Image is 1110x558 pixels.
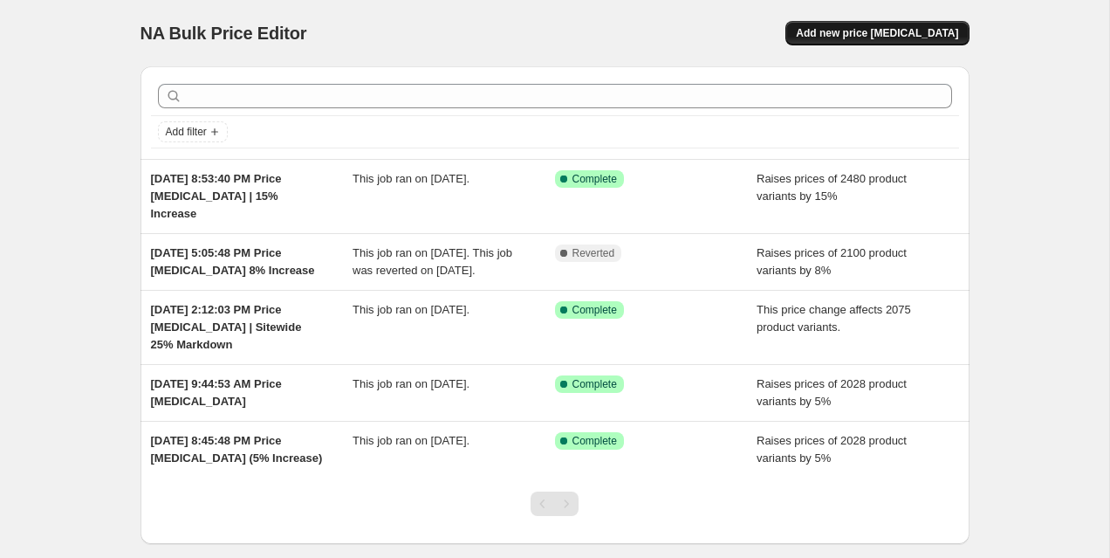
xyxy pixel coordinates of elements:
nav: Pagination [531,492,579,516]
span: This job ran on [DATE]. [353,377,469,390]
span: Raises prices of 2028 product variants by 5% [757,377,907,408]
span: This job ran on [DATE]. [353,303,469,316]
span: Reverted [572,246,615,260]
span: Complete [572,303,617,317]
span: [DATE] 9:44:53 AM Price [MEDICAL_DATA] [151,377,282,408]
span: This price change affects 2075 product variants. [757,303,911,334]
span: This job ran on [DATE]. [353,172,469,185]
span: [DATE] 2:12:03 PM Price [MEDICAL_DATA] | Sitewide 25% Markdown [151,303,302,351]
span: Raises prices of 2480 product variants by 15% [757,172,907,203]
span: Raises prices of 2100 product variants by 8% [757,246,907,277]
span: Add new price [MEDICAL_DATA] [796,26,958,40]
span: This job ran on [DATE]. [353,434,469,447]
span: NA Bulk Price Editor [140,24,307,43]
button: Add filter [158,121,228,142]
span: Complete [572,377,617,391]
span: Complete [572,434,617,448]
span: [DATE] 5:05:48 PM Price [MEDICAL_DATA] 8% Increase [151,246,315,277]
span: [DATE] 8:53:40 PM Price [MEDICAL_DATA] | 15% Increase [151,172,282,220]
span: Raises prices of 2028 product variants by 5% [757,434,907,465]
button: Add new price [MEDICAL_DATA] [785,21,969,45]
span: Add filter [166,125,207,139]
span: [DATE] 8:45:48 PM Price [MEDICAL_DATA] (5% Increase) [151,434,323,465]
span: Complete [572,172,617,186]
span: This job ran on [DATE]. This job was reverted on [DATE]. [353,246,512,277]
